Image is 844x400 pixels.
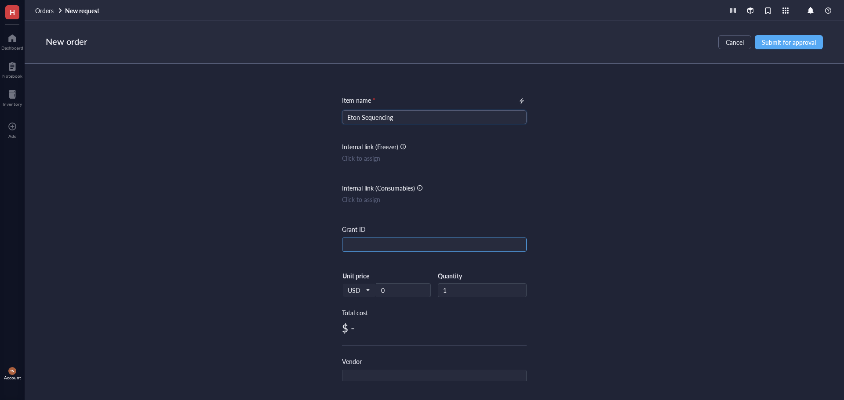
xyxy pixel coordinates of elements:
[35,7,63,14] a: Orders
[3,87,22,107] a: Inventory
[342,142,398,151] div: Internal link (Freezer)
[4,375,21,380] div: Account
[438,272,527,280] div: Quantity
[3,101,22,107] div: Inventory
[35,6,54,15] span: Orders
[718,35,751,49] button: Cancel
[342,272,397,280] div: Unit price
[342,153,527,163] div: Click to assign
[65,7,101,14] a: New request
[46,35,87,49] div: New order
[1,31,23,50] a: Dashboard
[348,286,369,294] span: USD
[342,183,415,193] div: Internal link (Consumables)
[342,357,362,366] div: Vendor
[342,321,527,335] div: $ -
[10,369,15,373] span: YN
[762,39,816,46] span: Submit for approval
[726,39,744,46] span: Cancel
[2,73,22,79] div: Notebook
[342,224,366,234] div: Grant ID
[342,195,527,204] div: Click to assign
[2,59,22,79] a: Notebook
[342,95,375,105] div: Item name
[342,308,527,317] div: Total cost
[8,133,17,139] div: Add
[1,45,23,50] div: Dashboard
[10,7,15,18] span: H
[755,35,823,49] button: Submit for approval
